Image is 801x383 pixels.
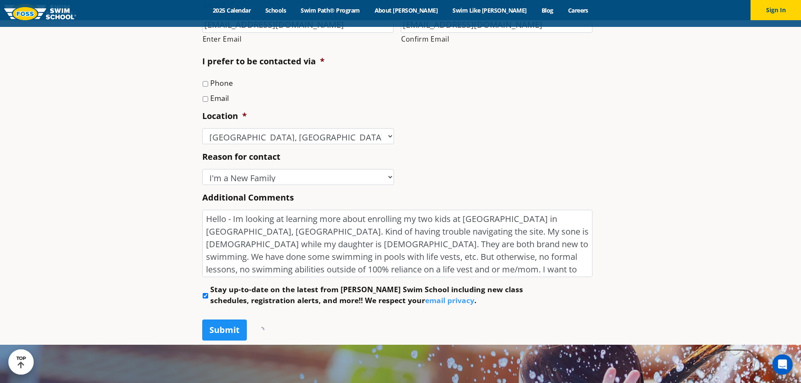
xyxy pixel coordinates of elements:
[206,6,258,14] a: 2025 Calendar
[560,6,595,14] a: Careers
[534,6,560,14] a: Blog
[210,77,233,88] label: Phone
[203,33,394,45] label: Enter Email
[16,356,26,369] div: TOP
[202,151,280,162] label: Reason for contact
[210,284,547,306] label: Stay up-to-date on the latest from [PERSON_NAME] Swim School including new class schedules, regis...
[202,111,247,122] label: Location
[258,6,293,14] a: Schools
[425,295,474,305] a: email privacy
[202,192,294,203] label: Additional Comments
[293,6,367,14] a: Swim Path® Program
[202,320,247,341] input: Submit
[202,56,325,67] label: I prefer to be contacted via
[772,354,793,375] div: Open Intercom Messenger
[210,92,229,103] label: Email
[4,7,76,20] img: FOSS Swim School Logo
[367,6,445,14] a: About [PERSON_NAME]
[401,33,592,45] label: Confirm Email
[445,6,534,14] a: Swim Like [PERSON_NAME]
